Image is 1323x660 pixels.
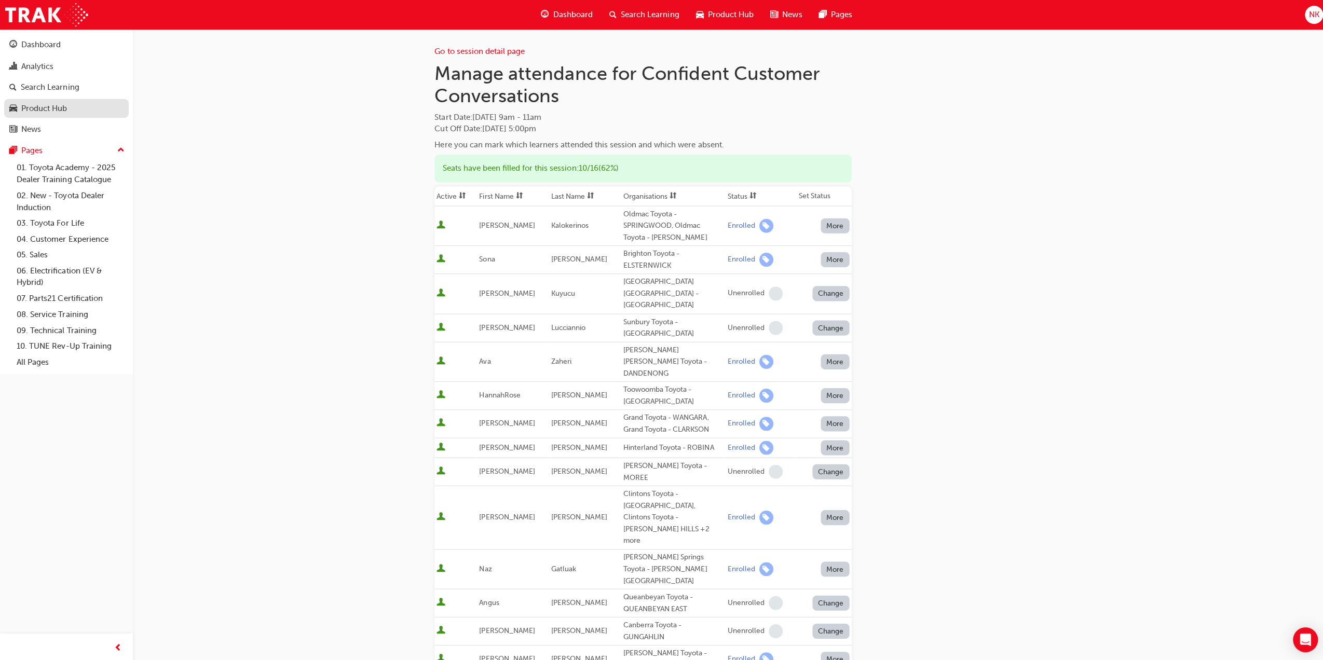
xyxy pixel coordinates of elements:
[756,508,770,522] span: learningRecordVerb_ENROLL-icon
[817,438,847,453] button: More
[549,417,605,426] span: [PERSON_NAME]
[756,387,770,401] span: learningRecordVerb_ENROLL-icon
[1303,9,1314,21] span: NK
[435,219,444,230] span: User is active
[725,220,752,230] div: Enrolled
[12,262,128,290] a: 06. Electrification (EV & Hybrid)
[4,141,128,160] button: Pages
[621,440,720,452] div: Hinterland Toyota - ROBINA
[9,82,17,92] span: search-icon
[21,60,53,72] div: Analytics
[598,4,685,25] a: search-iconSearch Learning
[725,389,752,399] div: Enrolled
[766,594,780,608] span: learningRecordVerb_NONE-icon
[9,62,17,71] span: chart-icon
[621,589,720,612] div: Queanbeyan Toyota - QUEANBEYAN EAST
[621,410,720,434] div: Grand Toyota - WANGARA, Grand Toyota - CLARKSON
[478,596,497,604] span: Angus
[12,290,128,306] a: 07. Parts21 Certification
[478,624,533,632] span: [PERSON_NAME]
[725,322,761,332] div: Unenrolled
[12,187,128,214] a: 02. New - Toyota Dealer Induction
[12,305,128,321] a: 08. Service Training
[621,486,720,545] div: Clintons Toyota - [GEOGRAPHIC_DATA], Clintons Toyota - [PERSON_NAME] HILLS +2 more
[539,8,547,21] span: guage-icon
[815,8,823,21] span: pages-icon
[478,322,533,331] span: [PERSON_NAME]
[725,287,761,297] div: Unenrolled
[21,123,41,135] div: News
[549,254,605,263] span: [PERSON_NAME]
[817,353,847,368] button: More
[21,102,67,114] div: Product Hub
[766,320,780,334] span: learningRecordVerb_NONE-icon
[725,624,761,634] div: Unenrolled
[478,355,489,364] span: Ava
[809,285,847,300] button: Change
[619,186,722,205] th: Toggle SortBy
[475,186,547,205] th: Toggle SortBy
[766,622,780,636] span: learningRecordVerb_NONE-icon
[725,254,752,264] div: Enrolled
[759,4,807,25] a: news-iconNews
[1288,625,1313,650] div: Open Intercom Messenger
[618,9,676,21] span: Search Learning
[621,275,720,310] div: [GEOGRAPHIC_DATA] [GEOGRAPHIC_DATA] - [GEOGRAPHIC_DATA]
[433,154,848,182] div: Seats have been filled for this session : 10 / 16 ( 62% )
[607,8,614,21] span: search-icon
[817,559,847,574] button: More
[514,191,521,200] span: sorting-icon
[621,382,720,406] div: Toowoomba Toyota - [GEOGRAPHIC_DATA]
[9,125,17,134] span: news-icon
[549,288,573,297] span: Kuyucu
[435,595,444,606] span: User is active
[827,9,849,21] span: Pages
[1300,6,1318,24] button: NK
[435,623,444,634] span: User is active
[705,9,751,21] span: Product Hub
[794,186,848,205] th: Set Status
[621,315,720,338] div: Sunbury Toyota - [GEOGRAPHIC_DATA]
[12,337,128,353] a: 10. TUNE Rev-Up Training
[435,287,444,298] span: User is active
[549,511,605,519] span: [PERSON_NAME]
[4,57,128,76] a: Analytics
[667,191,674,200] span: sorting-icon
[756,218,770,232] span: learningRecordVerb_ENROLL-icon
[549,220,587,229] span: Kalokerinos
[478,441,533,450] span: [PERSON_NAME]
[117,143,124,157] span: up-icon
[809,462,847,477] button: Change
[9,40,17,50] span: guage-icon
[817,415,847,430] button: More
[478,562,490,571] span: Naz
[549,624,605,632] span: [PERSON_NAME]
[114,639,122,652] span: prev-icon
[766,285,780,299] span: learningRecordVerb_NONE-icon
[549,465,605,474] span: [PERSON_NAME]
[693,8,701,21] span: car-icon
[12,321,128,337] a: 09. Technical Training
[549,389,605,398] span: [PERSON_NAME]
[21,39,61,51] div: Dashboard
[435,561,444,572] span: User is active
[435,510,444,520] span: User is active
[478,288,533,297] span: [PERSON_NAME]
[433,139,848,150] div: Here you can mark which learners attended this session and which were absent.
[435,355,444,365] span: User is active
[433,62,848,107] h1: Manage attendance for Confident Customer Conversations
[435,417,444,427] span: User is active
[433,111,848,123] span: Start Date :
[725,596,761,606] div: Unenrolled
[435,389,444,399] span: User is active
[779,9,799,21] span: News
[621,208,720,243] div: Oldmac Toyota - SPRINGWOOD, Oldmac Toyota - [PERSON_NAME]
[746,191,754,200] span: sorting-icon
[12,246,128,262] a: 05. Sales
[547,186,619,205] th: Toggle SortBy
[756,415,770,429] span: learningRecordVerb_ENROLL-icon
[725,465,761,475] div: Unenrolled
[5,3,88,26] img: Trak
